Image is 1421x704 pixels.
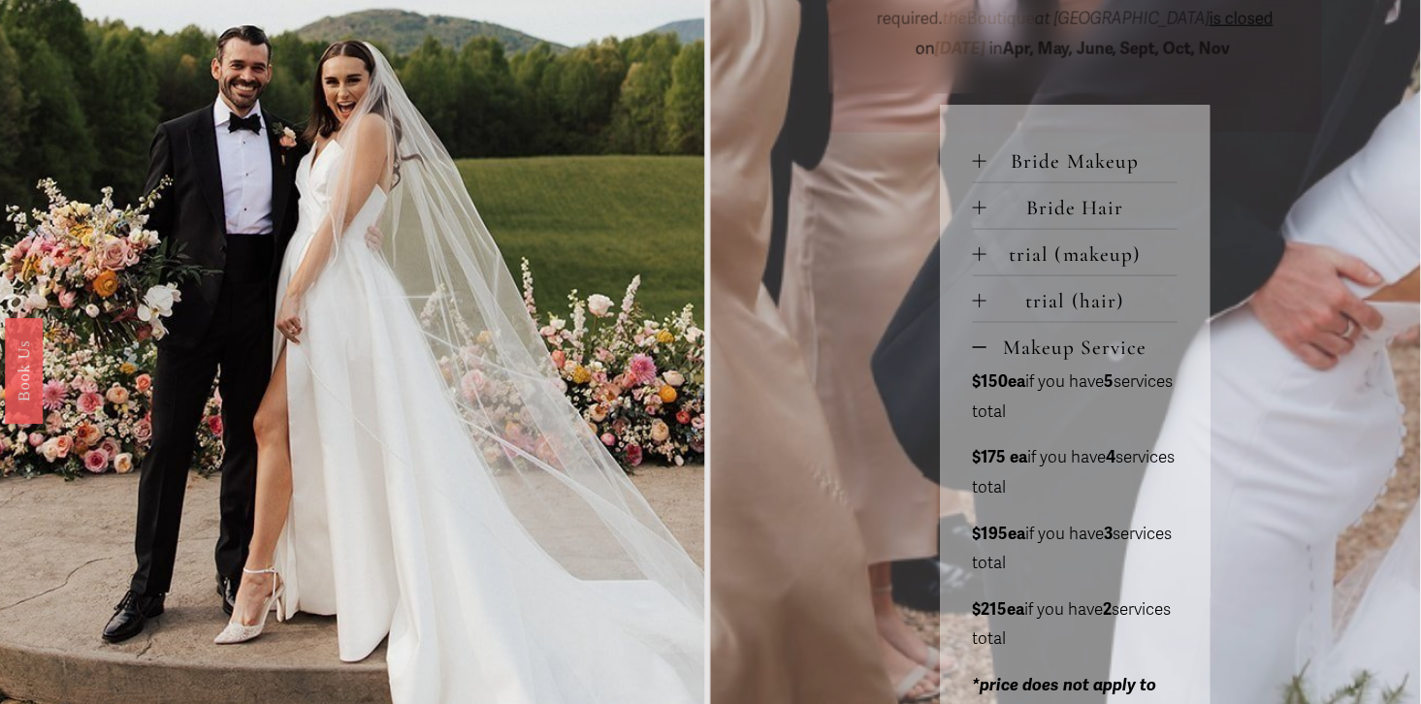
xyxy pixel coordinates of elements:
[1107,448,1116,468] strong: 4
[29,113,63,146] a: Need help?
[43,68,249,87] p: Plugin is loading...
[1105,525,1114,545] strong: 3
[973,372,1026,393] strong: $150ea
[973,525,1026,545] strong: $195ea
[1210,9,1274,29] span: is closed
[985,39,1234,59] span: in
[935,39,985,59] em: [DATE]
[137,15,155,33] img: SEOSpace
[43,48,249,68] p: Get ready!
[943,9,967,29] em: the
[973,183,1178,229] button: Bride Hair
[973,444,1178,503] p: if you have services total
[973,230,1178,275] button: trial (makeup)
[973,323,1178,368] button: Makeup Service
[973,521,1178,580] p: if you have services total
[986,241,1178,267] span: trial (makeup)
[973,448,1028,468] strong: $175 ea
[973,600,1025,621] strong: $215ea
[986,335,1178,360] span: Makeup Service
[1003,39,1230,59] strong: Apr, May, June, Sept, Oct, Nov
[943,9,1035,29] span: Boutique
[15,93,276,329] img: Rough Water SEO
[1105,372,1114,393] strong: 5
[973,276,1178,322] button: trial (hair)
[973,137,1178,182] button: Bride Makeup
[986,195,1178,220] span: Bride Hair
[986,148,1178,174] span: Bride Makeup
[1035,9,1210,29] em: at [GEOGRAPHIC_DATA]
[986,288,1178,313] span: trial (hair)
[1104,600,1113,621] strong: 2
[973,596,1178,656] p: if you have services total
[973,368,1178,428] p: if you have services total
[5,318,43,424] a: Book Us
